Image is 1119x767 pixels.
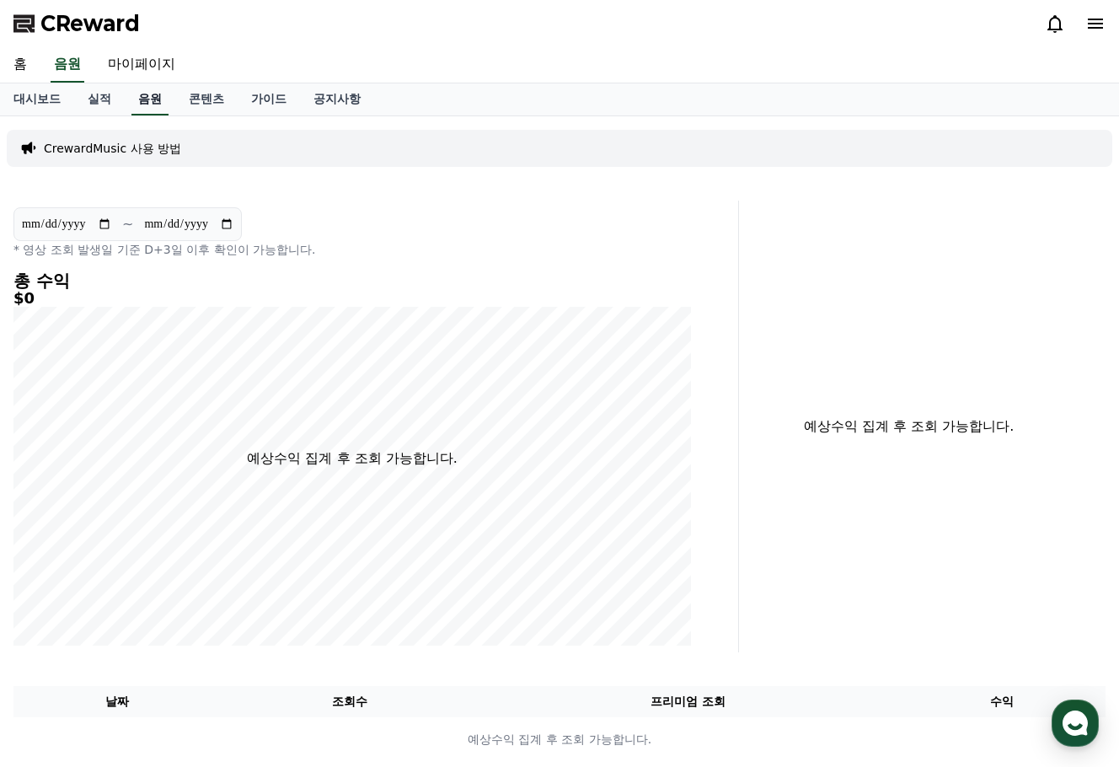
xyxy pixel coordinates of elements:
[13,686,222,717] th: 날짜
[247,448,457,469] p: 예상수익 집계 후 조회 가능합니다.
[222,686,479,717] th: 조회수
[94,47,189,83] a: 마이페이지
[122,214,133,234] p: ~
[111,534,217,577] a: 대화
[5,534,111,577] a: 홈
[300,83,374,115] a: 공지사항
[154,560,174,574] span: 대화
[13,241,691,258] p: * 영상 조회 발생일 기준 D+3일 이후 확인이 가능합니다.
[752,416,1065,437] p: 예상수익 집계 후 조회 가능합니다.
[131,83,169,115] a: 음원
[51,47,84,83] a: 음원
[74,83,125,115] a: 실적
[175,83,238,115] a: 콘텐츠
[13,10,140,37] a: CReward
[238,83,300,115] a: 가이드
[44,140,181,157] a: CrewardMusic 사용 방법
[217,534,324,577] a: 설정
[13,271,691,290] h4: 총 수익
[40,10,140,37] span: CReward
[14,731,1105,748] p: 예상수익 집계 후 조회 가능합니다.
[53,560,63,573] span: 홈
[13,290,691,307] h5: $0
[897,686,1106,717] th: 수익
[479,686,898,717] th: 프리미엄 조회
[260,560,281,573] span: 설정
